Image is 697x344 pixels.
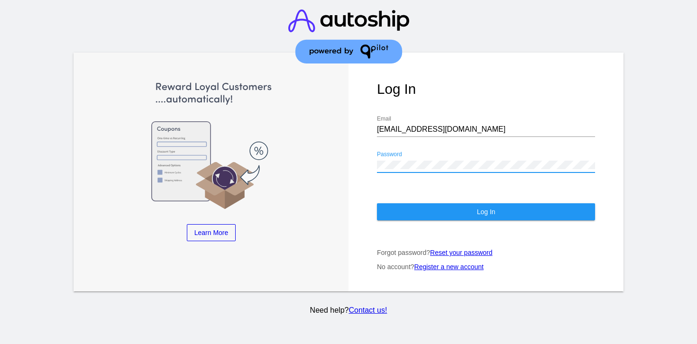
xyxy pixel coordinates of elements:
[72,306,625,315] p: Need help?
[348,306,387,314] a: Contact us!
[377,249,595,256] p: Forgot password?
[377,81,595,97] h1: Log In
[187,224,236,241] a: Learn More
[377,125,595,134] input: Email
[477,208,495,216] span: Log In
[377,263,595,271] p: No account?
[102,81,320,210] img: Apply Coupons Automatically to Scheduled Orders with QPilot
[194,229,229,236] span: Learn More
[414,263,484,271] a: Register a new account
[430,249,493,256] a: Reset your password
[377,203,595,220] button: Log In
